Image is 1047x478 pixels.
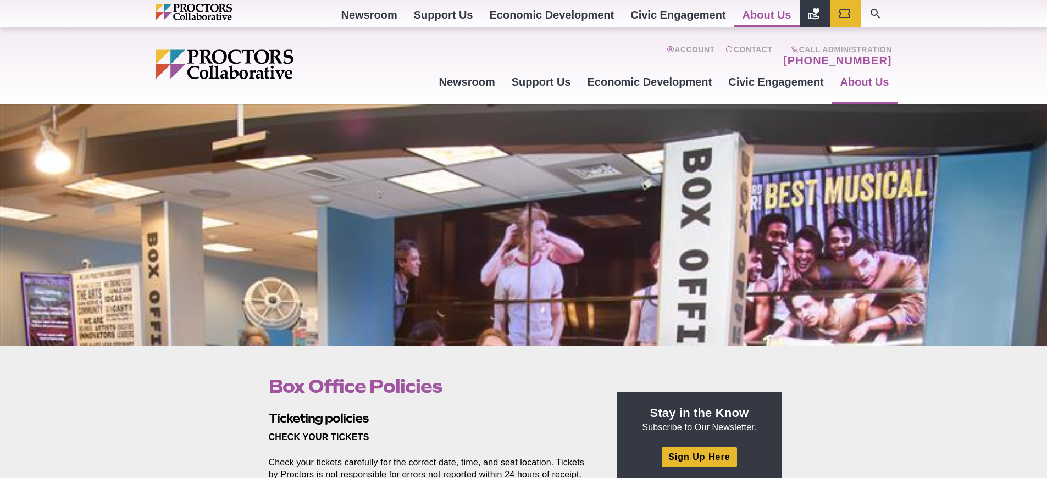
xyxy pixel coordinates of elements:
a: Civic Engagement [720,67,832,97]
p: Subscribe to Our Newsletter. [630,405,768,433]
a: Contact [725,45,772,67]
a: Back to Top [1014,401,1036,423]
a: Newsroom [430,67,503,97]
a: Account [667,45,714,67]
h1: Box Office Policies [269,376,592,397]
a: [PHONE_NUMBER] [783,54,891,67]
a: Support Us [503,67,579,97]
h2: Ticketing policies [269,410,592,427]
span: Call Administration [780,45,891,54]
strong: CHECK YOUR TICKETS [269,432,369,442]
img: Proctors logo [156,4,279,20]
strong: Stay in the Know [650,406,749,420]
a: Sign Up Here [662,447,736,466]
img: Proctors logo [156,49,378,79]
a: About Us [832,67,898,97]
a: Economic Development [579,67,721,97]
